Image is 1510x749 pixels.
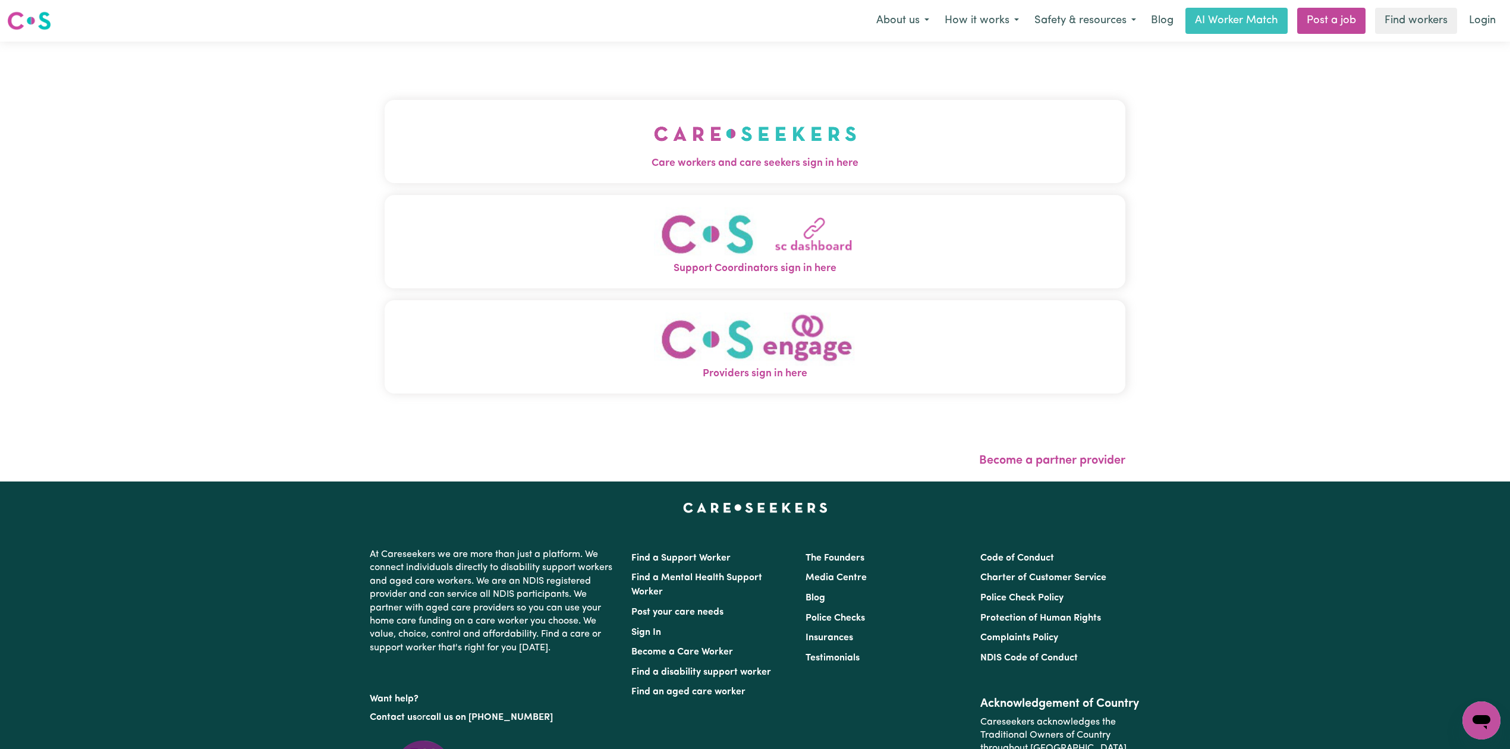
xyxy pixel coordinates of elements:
img: Careseekers logo [7,10,51,32]
button: Providers sign in here [385,300,1125,394]
button: About us [869,8,937,33]
iframe: Button to launch messaging window [1462,701,1500,739]
a: Careseekers home page [683,503,828,512]
button: Care workers and care seekers sign in here [385,100,1125,183]
a: Careseekers logo [7,7,51,34]
a: Code of Conduct [980,553,1054,563]
a: Protection of Human Rights [980,613,1101,623]
a: Media Centre [806,573,867,583]
a: The Founders [806,553,864,563]
a: Police Checks [806,613,865,623]
button: Support Coordinators sign in here [385,195,1125,288]
a: Find a disability support worker [631,668,771,677]
a: Post your care needs [631,608,723,617]
span: Providers sign in here [385,366,1125,382]
a: AI Worker Match [1185,8,1288,34]
a: Become a partner provider [979,455,1125,467]
a: call us on [PHONE_NUMBER] [426,713,553,722]
a: Testimonials [806,653,860,663]
a: Find a Support Worker [631,553,731,563]
a: Contact us [370,713,417,722]
a: Charter of Customer Service [980,573,1106,583]
a: Complaints Policy [980,633,1058,643]
a: Sign In [631,628,661,637]
a: Blog [806,593,825,603]
span: Support Coordinators sign in here [385,261,1125,276]
a: Become a Care Worker [631,647,733,657]
p: At Careseekers we are more than just a platform. We connect individuals directly to disability su... [370,543,617,659]
p: Want help? [370,688,617,706]
a: NDIS Code of Conduct [980,653,1078,663]
a: Find an aged care worker [631,687,745,697]
h2: Acknowledgement of Country [980,697,1140,711]
a: Find a Mental Health Support Worker [631,573,762,597]
button: Safety & resources [1027,8,1144,33]
button: How it works [937,8,1027,33]
a: Blog [1144,8,1181,34]
span: Care workers and care seekers sign in here [385,156,1125,171]
a: Login [1462,8,1503,34]
a: Find workers [1375,8,1457,34]
a: Police Check Policy [980,593,1064,603]
p: or [370,706,617,729]
a: Insurances [806,633,853,643]
a: Post a job [1297,8,1366,34]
